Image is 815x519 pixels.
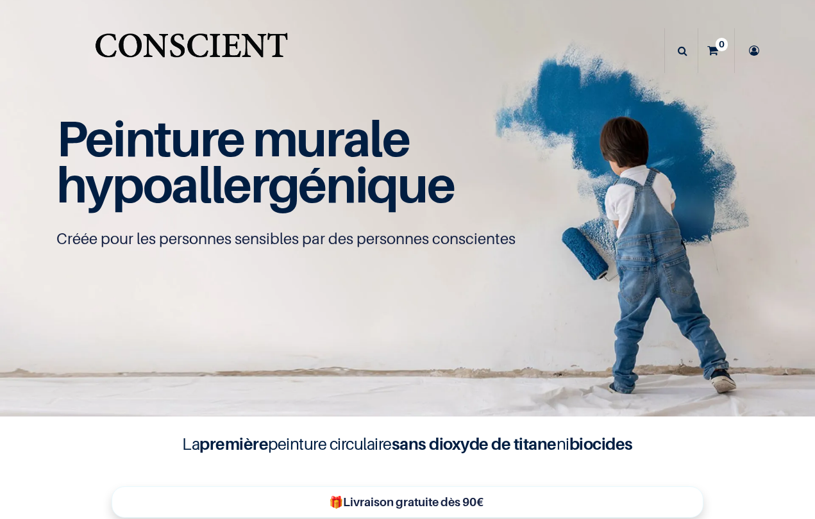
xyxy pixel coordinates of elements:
[92,26,290,76] a: Logo of Conscient
[56,108,410,168] span: Peinture murale
[698,28,734,73] a: 0
[543,40,815,519] iframe: Tidio Chat
[56,229,759,249] p: Créée pour les personnes sensibles par des personnes conscientes
[392,434,557,454] b: sans dioxyde de titane
[151,432,664,456] h4: La peinture circulaire ni
[92,26,290,76] img: Conscient
[56,154,455,214] span: hypoallergénique
[716,38,728,51] sup: 0
[329,495,483,509] b: 🎁Livraison gratuite dès 90€
[199,434,268,454] b: première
